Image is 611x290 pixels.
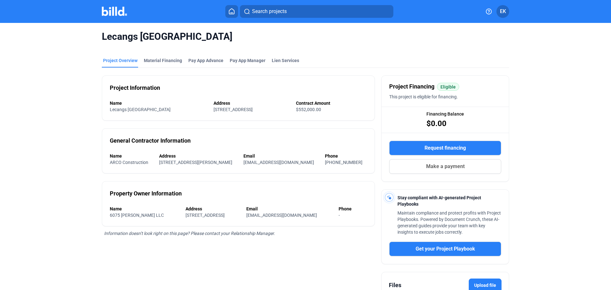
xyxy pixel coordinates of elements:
[496,5,509,18] button: EK
[243,160,314,165] span: [EMAIL_ADDRESS][DOMAIN_NAME]
[214,107,253,112] span: [STREET_ADDRESS]
[389,82,434,91] span: Project Financing
[389,281,401,290] div: Files
[296,100,367,106] div: Contract Amount
[397,210,501,235] span: Maintain compliance and protect profits with Project Playbooks. Powered by Document Crunch, these...
[144,57,182,64] div: Material Financing
[426,118,446,129] span: $0.00
[102,31,509,43] span: Lecangs [GEOGRAPHIC_DATA]
[325,160,362,165] span: [PHONE_NUMBER]
[389,141,501,155] button: Request financing
[397,195,481,207] span: Stay compliant with AI-generated Project Playbooks
[110,160,148,165] span: ARCO Construction
[389,94,458,99] span: This project is eligible for financing.
[186,206,240,212] div: Address
[416,245,475,253] span: Get your Project Playbook
[188,57,223,64] div: Pay App Advance
[110,83,160,92] div: Project Information
[252,8,287,15] span: Search projects
[240,5,393,18] button: Search projects
[102,7,127,16] img: Billd Company Logo
[104,231,275,236] span: Information doesn’t look right on this page? Please contact your Relationship Manager.
[214,100,289,106] div: Address
[437,83,459,91] mat-chip: Eligible
[500,8,506,15] span: EK
[110,100,207,106] div: Name
[272,57,299,64] div: Lien Services
[110,213,164,218] span: 6075 [PERSON_NAME] LLC
[159,160,232,165] span: [STREET_ADDRESS][PERSON_NAME]
[389,159,501,174] button: Make a payment
[426,163,465,170] span: Make a payment
[186,213,225,218] span: [STREET_ADDRESS]
[110,107,171,112] span: Lecangs [GEOGRAPHIC_DATA]
[110,136,191,145] div: General Contractor Information
[110,153,153,159] div: Name
[339,213,340,218] span: -
[246,213,317,218] span: [EMAIL_ADDRESS][DOMAIN_NAME]
[103,57,137,64] div: Project Overview
[389,242,501,256] button: Get your Project Playbook
[110,189,182,198] div: Property Owner Information
[243,153,319,159] div: Email
[110,206,179,212] div: Name
[426,111,464,117] span: Financing Balance
[159,153,237,159] div: Address
[339,206,367,212] div: Phone
[425,144,466,152] span: Request financing
[246,206,332,212] div: Email
[230,57,265,64] span: Pay App Manager
[296,107,321,112] span: $552,000.00
[325,153,367,159] div: Phone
